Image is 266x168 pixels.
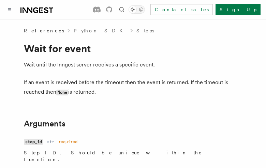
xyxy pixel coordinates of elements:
p: If an event is received before the timeout then the event is returned. If the timeout is reached ... [24,78,242,97]
p: Step ID. Should be unique within the function. [24,149,242,163]
a: Sign Up [216,4,261,15]
a: Steps [136,27,154,34]
span: References [24,27,64,34]
dd: required [58,139,77,144]
a: Python SDK [74,27,127,34]
a: Arguments [24,119,65,128]
button: Find something... [118,5,126,14]
code: None [56,90,68,95]
dd: str [47,139,54,144]
p: Wait until the Inngest server receives a specific event. [24,60,242,70]
code: step_id [24,139,43,145]
button: Toggle dark mode [129,5,145,14]
button: Toggle navigation [5,5,14,14]
a: Contact sales [150,4,213,15]
h1: Wait for event [24,42,242,55]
